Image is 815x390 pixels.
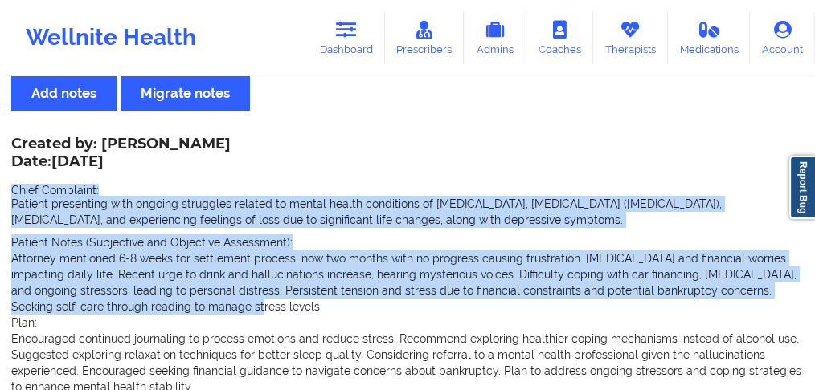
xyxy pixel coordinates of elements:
[121,76,250,111] button: Migrate notes
[11,250,804,315] p: Attorney mentioned 6-8 weeks for settlement process, now two months with no progress causing frus...
[789,156,815,219] a: Report Bug
[11,316,37,329] span: Plan:
[668,11,751,64] a: Medications
[11,184,99,197] span: Chief Complaint:
[11,76,117,111] button: Add notes
[385,11,465,64] a: Prescribers
[750,11,815,64] a: Account
[308,11,385,64] a: Dashboard
[11,236,293,249] span: Patient Notes (Subjective and Objective Assessment):
[464,11,526,64] a: Admins
[11,196,804,228] p: Patient presenting with ongoing struggles related to mental health conditions of [MEDICAL_DATA], ...
[11,136,231,173] div: Created by: [PERSON_NAME]
[526,11,593,64] a: Coaches
[593,11,668,64] a: Therapists
[11,152,231,173] p: Date: [DATE]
